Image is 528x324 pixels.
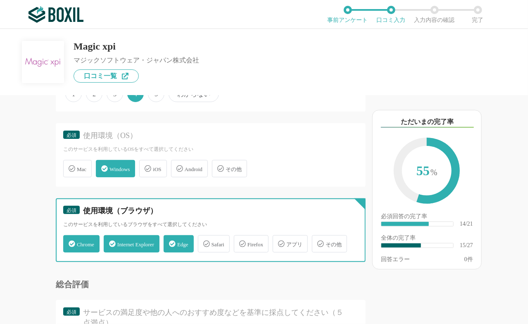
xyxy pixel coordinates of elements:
li: 口コミ入力 [369,6,413,23]
div: このサービスを利用しているOSをすべて選択してください [63,146,358,153]
div: 全体の完了率 [381,235,473,243]
span: Chrome [77,241,94,248]
span: 55 [402,146,452,197]
div: ​ [381,243,421,248]
span: わからない [169,86,219,102]
div: 14/21 [460,221,473,227]
div: 件 [464,257,473,262]
span: Edge [177,241,188,248]
div: 必須回答の完了率 [381,214,473,221]
div: 使用環境（OS） [83,131,349,141]
span: Android [185,166,202,172]
span: Safari [212,241,224,248]
div: 15/27 [460,243,473,248]
div: このサービスを利用しているブラウザをすべて選択してください [63,221,358,228]
div: 回答エラー [381,257,410,262]
span: Mac [77,166,86,172]
span: 必須 [67,207,76,213]
span: 口コミ一覧 [84,73,117,79]
li: 完了 [456,6,499,23]
li: 事前アンケート [326,6,369,23]
span: その他 [326,241,342,248]
div: マジックソフトウェア・ジャパン株式会社 [74,57,199,64]
div: 使用環境（ブラウザ） [83,206,349,216]
span: その他 [226,166,242,172]
span: 必須 [67,132,76,138]
span: % [430,168,438,177]
a: 口コミ一覧 [74,69,139,83]
div: ​ [381,222,429,226]
span: Internet Explorer [117,241,154,248]
span: Firefox [247,241,263,248]
span: 必須 [67,309,76,315]
div: Magic xpi [74,41,199,51]
div: ただいまの完了率 [381,117,474,128]
span: アプリ [286,241,302,248]
img: ボクシルSaaS_ロゴ [29,6,83,23]
div: 総合評価 [56,280,366,288]
li: 入力内容の確認 [413,6,456,23]
span: iOS [153,166,161,172]
span: 0 [464,256,467,262]
span: Windows [109,166,130,172]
